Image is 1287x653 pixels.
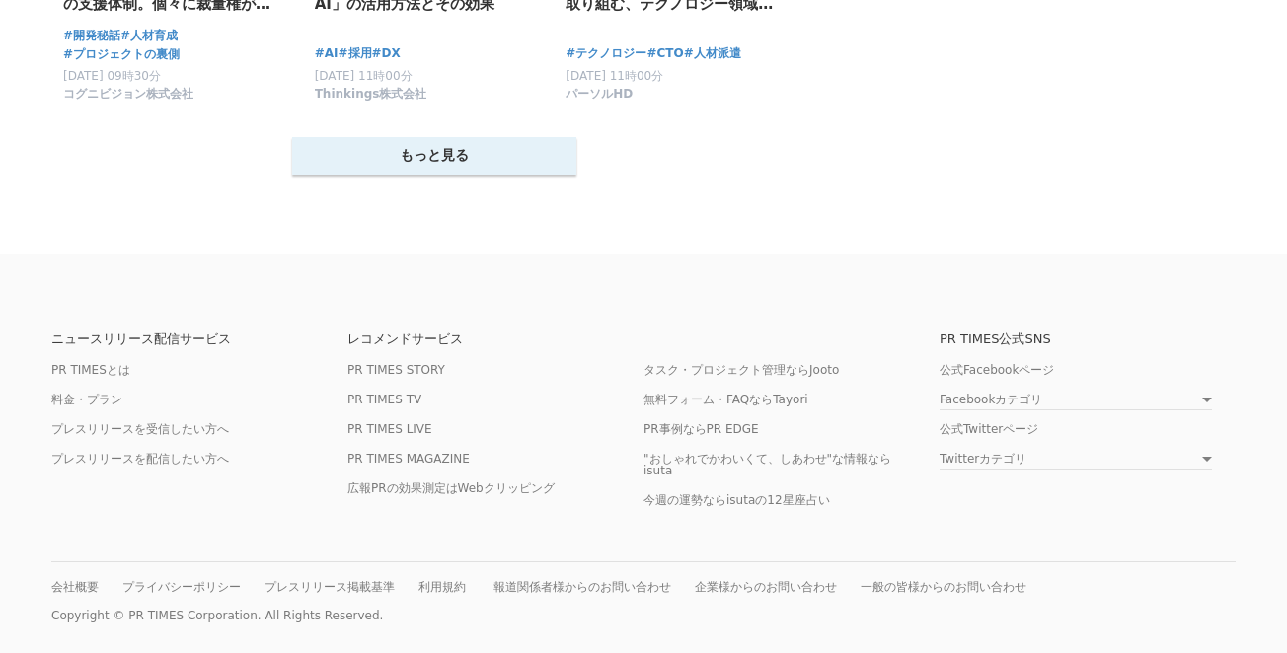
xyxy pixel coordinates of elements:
a: Facebookカテゴリ [940,394,1212,410]
a: 今週の運勢ならisutaの12星座占い [643,493,830,507]
p: Copyright © PR TIMES Corporation. All Rights Reserved. [51,609,1236,622]
p: レコメンドサービス [347,332,643,345]
a: #AI [315,44,339,63]
a: #CTO [646,44,683,63]
a: #DX [372,44,401,63]
a: PR TIMES MAGAZINE [347,452,470,466]
span: Thinkings株式会社 [315,86,427,103]
span: [DATE] 09時30分 [63,69,161,83]
a: 公式Twitterページ [940,422,1038,436]
a: タスク・プロジェクト管理ならJooto [643,363,839,377]
a: 広報PRの効果測定はWebクリッピング [347,481,555,495]
a: PR TIMESとは [51,363,130,377]
a: #人材育成 [120,27,178,45]
a: 公式Facebookページ [940,363,1054,377]
a: プライバシーポリシー [122,580,241,594]
a: 報道関係者様からのお問い合わせ [493,580,671,594]
a: 企業様からのお問い合わせ [695,580,837,594]
a: PR事例ならPR EDGE [643,422,759,436]
a: 料金・プラン [51,393,122,406]
a: PR TIMES LIVE [347,422,432,436]
span: [DATE] 11時00分 [315,69,413,83]
a: Twitterカテゴリ [940,453,1212,470]
a: 無料フォーム・FAQならTayori [643,393,808,406]
a: 会社概要 [51,580,99,594]
a: Thinkings株式会社 [315,92,427,106]
a: #採用 [338,44,371,63]
a: 利用規約 [418,580,466,594]
a: パーソルHD [566,92,633,106]
a: 一般の皆様からのお問い合わせ [861,580,1026,594]
a: プレスリリースを受信したい方へ [51,422,229,436]
a: "おしゃれでかわいくて、しあわせ"な情報ならisuta [643,452,891,477]
button: もっと見る [292,137,576,175]
a: #人材派遣 [684,44,741,63]
a: #プロジェクトの裏側 [63,45,180,64]
span: [DATE] 11時00分 [566,69,663,83]
a: PR TIMES TV [347,393,421,406]
p: PR TIMES公式SNS [940,332,1236,345]
a: PR TIMES STORY [347,363,445,377]
a: プレスリリースを配信したい方へ [51,452,229,466]
span: コグニビジョン株式会社 [63,86,193,103]
a: コグニビジョン株式会社 [63,92,193,106]
p: ニュースリリース配信サービス [51,332,347,345]
a: プレスリリース掲載基準 [265,580,395,594]
a: #開発秘話 [63,27,120,45]
a: #テクノロジー [566,44,646,63]
span: パーソルHD [566,86,633,103]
